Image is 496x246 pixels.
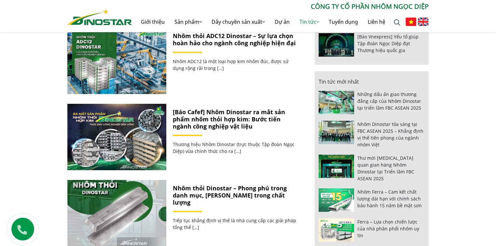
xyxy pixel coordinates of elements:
[207,11,270,32] a: Dây chuyền sản xuất
[363,11,390,32] a: Liên hệ
[319,78,425,86] p: Tin tức mới nhất
[319,33,354,57] img: [Báo Vnexpress] Yếu tố giúp Tập đoàn Ngọc Diệp đạt Thương hiệu quốc gia
[173,32,296,47] a: Nhôm thỏi ADC12 Dinostar – Sự lựa chọn hoàn hảo cho ngành công nghiệp hiện đại
[173,184,287,206] a: Nhôm thỏi Dinostar – Phong phú trong danh mục, [PERSON_NAME] trong chất lượng
[357,34,419,53] a: [Báo Vnexpress] Yếu tố giúp Tập đoàn Ngọc Diệp đạt Thương hiệu quốc gia
[270,11,295,32] a: Dự án
[357,219,419,239] a: Ferra – Lựa chọn chiến lược của nhà phân phối nhôm uy tín
[319,121,354,144] img: Nhôm Dinostar tỏa sáng tại FBC ASEAN 2025 – Khẳng định vị thế tiên phong của ngành nhôm Việt
[295,11,324,32] a: Tin tức
[173,58,298,72] p: Nhôm ADC12 là một loại hợp kim nhôm đúc, được sử dụng rộng rãi trong […]
[132,2,429,11] p: CÔNG TY CỔ PHẦN NHÔM NGỌC DIỆP
[67,104,166,170] img: [Báo Cafef] Nhôm Dinostar ra mắt sản phẩm nhôm thỏi hợp kim: Bước tiến ngành công nghiệp vật liệu
[319,155,354,178] img: Thư mời tham quan gian hàng Nhôm Dinostar tại Triển lãm FBC ASEAN 2025
[173,141,298,155] p: Thương hiệu Nhôm Dinostar (trực thuộc Tập đoàn Ngọc Diệp) vừa chính thức cho ra […]
[319,188,354,212] img: Nhôm Ferra – Cam kết chất lượng dài hạn với chính sách bảo hành 15 năm bề mặt sơn
[173,217,298,231] p: Tiếp tục khẳng định vị thế là nhà cung cấp các giải pháp tổng thể […]
[324,11,363,32] a: Tuyển dụng
[357,155,414,182] a: Thư mời [MEDICAL_DATA] quan gian hàng Nhôm Dinostar tại Triển lãm FBC ASEAN 2025
[136,11,170,32] a: Giới thiệu
[394,19,400,26] img: search
[357,121,423,148] a: Nhôm Dinostar tỏa sáng tại FBC ASEAN 2025 – Khẳng định vị thế tiên phong của ngành nhôm Việt
[67,28,166,94] img: Nhôm thỏi ADC12 Dinostar – Sự lựa chọn hoàn hảo cho ngành công nghiệp hiện đại
[319,218,354,242] img: Ferra – Lựa chọn chiến lược của nhà phân phối nhôm uy tín
[67,9,132,25] img: Nhôm Dinostar
[357,189,422,209] a: Nhôm Ferra – Cam kết chất lượng dài hạn với chính sách bảo hành 15 năm bề mặt sơn
[406,18,416,26] img: Tiếng Việt
[319,91,354,114] img: Những dấu ấn giao thương đẳng cấp của Nhôm Dinostar tại triển lãm FBC ASEAN 2025
[173,108,285,130] a: [Báo Cafef] Nhôm Dinostar ra mắt sản phẩm nhôm thỏi hợp kim: Bước tiến ngành công nghiệp vật liệu
[357,91,421,111] a: Những dấu ấn giao thương đẳng cấp của Nhôm Dinostar tại triển lãm FBC ASEAN 2025
[418,18,429,26] img: English
[170,11,207,32] a: Sản phẩm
